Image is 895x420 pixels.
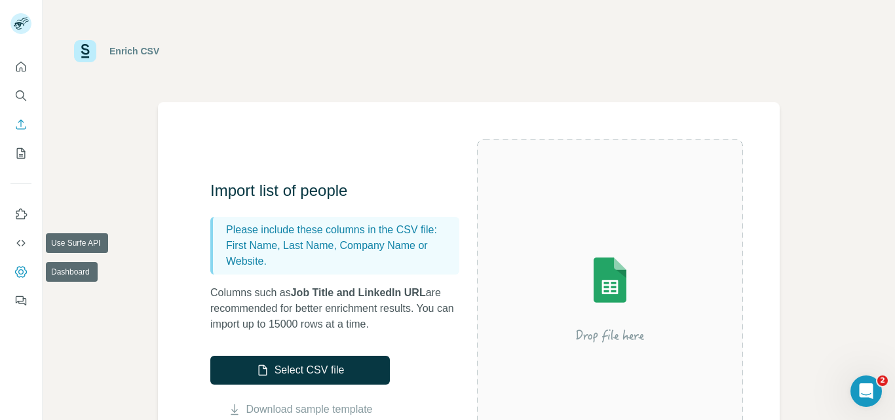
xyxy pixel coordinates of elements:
[10,84,31,107] button: Search
[10,289,31,313] button: Feedback
[226,238,454,269] p: First Name, Last Name, Company Name or Website.
[850,375,882,407] iframe: Intercom live chat
[291,287,426,298] span: Job Title and LinkedIn URL
[10,202,31,226] button: Use Surfe on LinkedIn
[877,375,888,386] span: 2
[10,55,31,79] button: Quick start
[210,180,472,201] h3: Import list of people
[10,142,31,165] button: My lists
[10,231,31,255] button: Use Surfe API
[10,113,31,136] button: Enrich CSV
[10,260,31,284] button: Dashboard
[210,402,390,417] button: Download sample template
[226,222,454,238] p: Please include these columns in the CSV file:
[74,40,96,62] img: Surfe Logo
[246,402,373,417] a: Download sample template
[210,285,472,332] p: Columns such as are recommended for better enrichment results. You can import up to 15000 rows at...
[109,45,159,58] div: Enrich CSV
[492,220,728,377] img: Surfe Illustration - Drop file here or select below
[210,356,390,385] button: Select CSV file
